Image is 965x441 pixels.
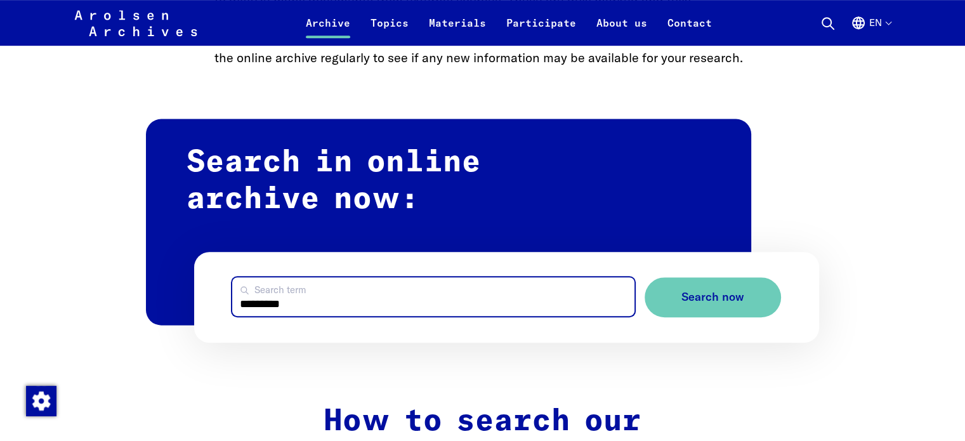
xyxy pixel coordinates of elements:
a: About us [586,15,657,46]
h2: Search in online archive now: [146,119,751,325]
a: Contact [657,15,722,46]
a: Topics [360,15,419,46]
a: Materials [419,15,496,46]
a: Archive [296,15,360,46]
a: Participate [496,15,586,46]
div: Change consent [25,385,56,416]
span: Search now [681,291,744,304]
nav: Primary [296,8,722,38]
button: Search now [645,277,781,317]
img: Change consent [26,386,56,416]
button: English, language selection [851,15,891,46]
